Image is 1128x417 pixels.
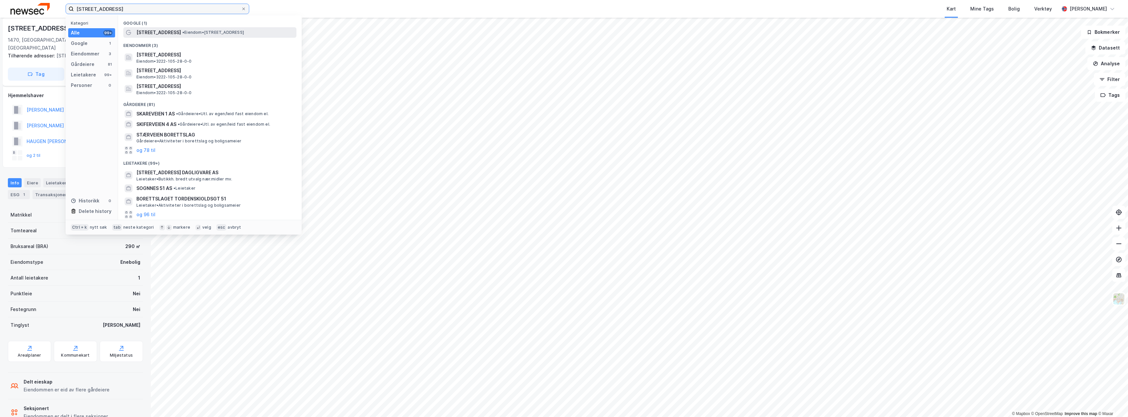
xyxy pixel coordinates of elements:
[133,290,140,298] div: Nei
[136,169,294,177] span: [STREET_ADDRESS] DAGLIGVARE AS
[182,30,184,35] span: •
[173,186,195,191] span: Leietaker
[107,198,112,203] div: 0
[10,242,48,250] div: Bruksareal (BRA)
[79,207,111,215] div: Delete history
[136,82,294,90] span: [STREET_ADDRESS]
[103,30,112,35] div: 99+
[228,225,241,230] div: avbryt
[24,178,41,187] div: Eiere
[133,305,140,313] div: Nei
[182,30,244,35] span: Eiendom • [STREET_ADDRESS]
[125,242,140,250] div: 290 ㎡
[1095,89,1125,102] button: Tags
[71,50,99,58] div: Eiendommer
[112,224,122,231] div: tab
[18,353,41,358] div: Arealplaner
[1095,386,1128,417] div: Kontrollprogram for chat
[8,52,138,60] div: [STREET_ADDRESS]
[136,138,241,144] span: Gårdeiere • Aktiviteter i borettslag og boligsameier
[120,258,140,266] div: Enebolig
[136,90,192,95] span: Eiendom • 3222-105-28-0-0
[136,67,294,74] span: [STREET_ADDRESS]
[8,68,64,81] button: Tag
[1065,411,1097,416] a: Improve this map
[107,83,112,88] div: 0
[136,195,294,203] span: BORETTSLAGET TORDENSKIOLDSGT 51
[107,41,112,46] div: 1
[138,274,140,282] div: 1
[1081,26,1125,39] button: Bokmerker
[136,211,155,219] button: og 96 til
[176,111,269,116] span: Gårdeiere • Utl. av egen/leid fast eiendom el.
[107,62,112,67] div: 81
[21,191,27,198] div: 1
[8,92,143,99] div: Hjemmelshaver
[1008,5,1020,13] div: Bolig
[8,23,72,33] div: [STREET_ADDRESS]
[8,190,30,199] div: ESG
[178,122,270,127] span: Gårdeiere • Utl. av egen/leid fast eiendom el.
[71,81,92,89] div: Personer
[1085,41,1125,54] button: Datasett
[1113,293,1125,305] img: Z
[10,3,50,14] img: newsec-logo.f6e21ccffca1b3a03d2d.png
[118,97,302,109] div: Gårdeiere (81)
[173,186,175,191] span: •
[136,29,181,36] span: [STREET_ADDRESS]
[71,39,88,47] div: Google
[1012,411,1030,416] a: Mapbox
[118,38,302,50] div: Eiendommer (3)
[216,224,227,231] div: esc
[10,211,32,219] div: Matrikkel
[118,15,302,27] div: Google (1)
[107,51,112,56] div: 3
[74,4,241,14] input: Søk på adresse, matrikkel, gårdeiere, leietakere eller personer
[136,51,294,59] span: [STREET_ADDRESS]
[136,146,155,154] button: og 78 til
[136,120,176,128] span: SKIFERVEIEN 4 AS
[136,177,232,182] span: Leietaker • Butikkh. bredt utvalg nær.midler mv.
[71,21,115,26] div: Kategori
[136,184,172,192] span: SOGNNES 51 AS
[970,5,994,13] div: Mine Tags
[10,274,48,282] div: Antall leietakere
[61,353,90,358] div: Kommunekart
[1094,73,1125,86] button: Filter
[10,305,36,313] div: Festegrunn
[10,321,29,329] div: Tinglyst
[90,225,107,230] div: nytt søk
[71,224,89,231] div: Ctrl + k
[136,110,175,118] span: SKAREVEIEN 1 AS
[43,178,80,187] div: Leietakere
[10,290,32,298] div: Punktleie
[71,29,80,37] div: Alle
[173,225,190,230] div: markere
[8,36,105,52] div: 1470, [GEOGRAPHIC_DATA], [GEOGRAPHIC_DATA]
[10,227,37,235] div: Tomteareal
[71,197,99,205] div: Historikk
[1031,411,1063,416] a: OpenStreetMap
[103,72,112,77] div: 99+
[8,178,22,187] div: Info
[32,190,77,199] div: Transaksjoner
[103,321,140,329] div: [PERSON_NAME]
[24,378,110,386] div: Delt eieskap
[71,60,94,68] div: Gårdeiere
[123,225,154,230] div: neste kategori
[136,131,294,139] span: STÆRVEIEN BORETTSLAG
[1070,5,1107,13] div: [PERSON_NAME]
[10,258,43,266] div: Eiendomstype
[176,111,178,116] span: •
[947,5,956,13] div: Kart
[136,74,192,80] span: Eiendom • 3222-105-28-0-0
[136,59,192,64] span: Eiendom • 3222-105-28-0-0
[24,405,108,412] div: Seksjonert
[118,156,302,167] div: Leietakere (99+)
[202,225,211,230] div: velg
[1034,5,1052,13] div: Verktøy
[71,71,96,79] div: Leietakere
[136,203,241,208] span: Leietaker • Aktiviteter i borettslag og boligsameier
[110,353,133,358] div: Miljøstatus
[24,386,110,394] div: Eiendommen er eid av flere gårdeiere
